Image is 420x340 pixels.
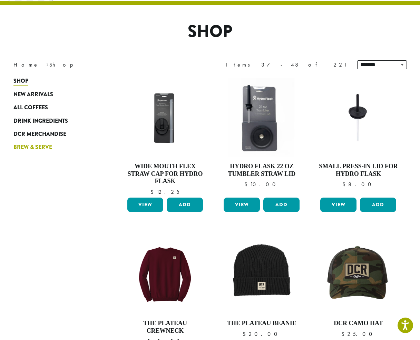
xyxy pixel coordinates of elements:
[13,103,48,112] span: All Coffees
[319,88,398,147] img: Hydro-Flask-Press-In-Tumbler-Straw-Lid-Small.jpg
[222,78,301,157] img: 22oz-Tumbler-Straw-Lid-Hydro-Flask-300x300.jpg
[13,74,96,88] a: Shop
[342,181,348,188] span: $
[319,163,398,178] h4: Small Press-in Lid for Hydro Flask
[224,198,260,212] a: View
[342,181,374,188] bdi: 8.00
[150,188,179,196] bdi: 12.25
[244,181,250,188] span: $
[13,101,96,114] a: All Coffees
[319,320,398,327] h4: DCR Camo Hat
[263,198,300,212] button: Add
[244,181,279,188] bdi: 10.00
[222,163,301,178] h4: Hydro Flask 22 oz Tumbler Straw Lid
[150,188,156,196] span: $
[126,163,205,185] h4: Wide Mouth Flex Straw Cap for Hydro Flask
[126,78,205,195] a: Wide Mouth Flex Straw Cap for Hydro Flask $12.25
[13,90,53,99] span: New Arrivals
[226,61,347,69] div: Items 37-48 of 221
[13,77,28,86] span: Shop
[222,235,301,314] img: Beanie_Black-e1700260431294.png
[13,130,66,139] span: DCR Merchandise
[13,61,39,68] a: Home
[125,235,205,314] img: Crewneck_Maroon-e1700259237688.png
[13,88,96,101] a: New Arrivals
[320,198,356,212] a: View
[127,198,164,212] a: View
[13,117,68,126] span: Drink Ingredients
[341,330,375,338] bdi: 25.00
[13,141,96,154] a: Brew & Serve
[222,320,301,327] h4: The Plateau Beanie
[13,61,200,69] nav: Breadcrumb
[360,198,396,212] button: Add
[167,198,203,212] button: Add
[319,235,398,314] img: LO3573.01.png
[125,88,205,147] img: Hydro-FlaskF-lex-Sip-Lid-_Stock_1200x900.jpg
[8,22,412,42] h1: Shop
[222,78,301,195] a: Hydro Flask 22 oz Tumbler Straw Lid $10.00
[243,330,248,338] span: $
[13,143,52,152] span: Brew & Serve
[13,128,96,141] a: DCR Merchandise
[243,330,281,338] bdi: 20.00
[341,330,347,338] span: $
[126,320,205,334] h4: The Plateau Crewneck
[319,78,398,195] a: Small Press-in Lid for Hydro Flask $8.00
[46,58,49,69] span: ›
[13,114,96,127] a: Drink Ingredients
